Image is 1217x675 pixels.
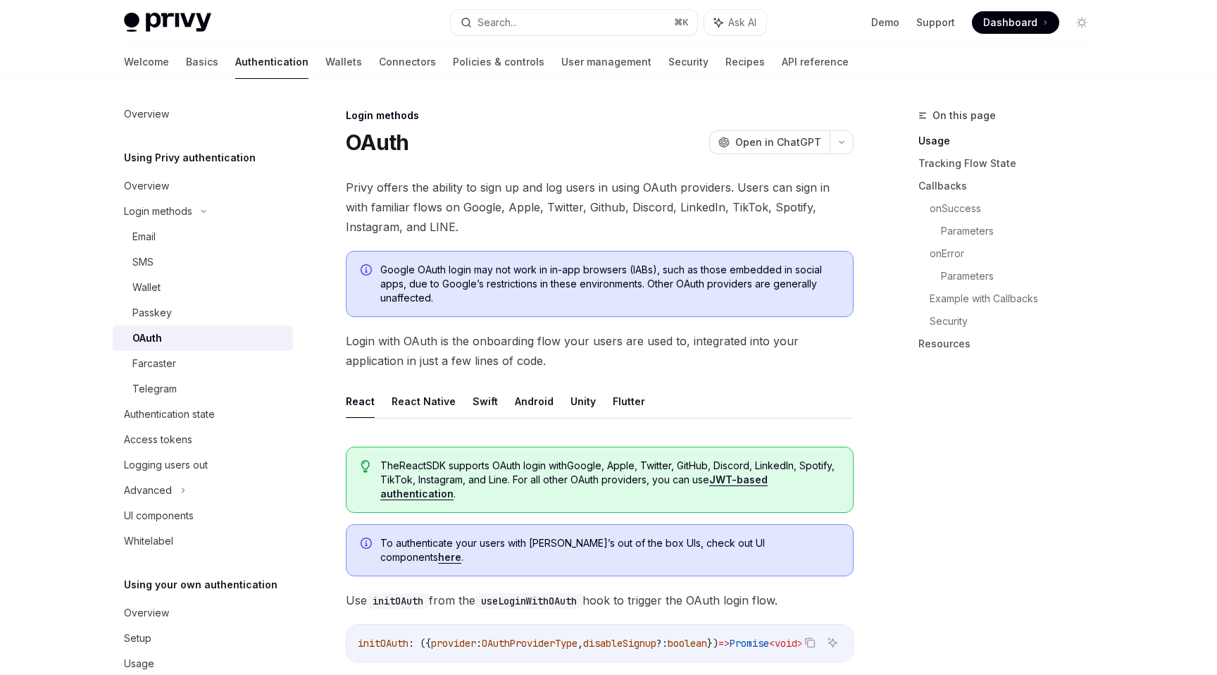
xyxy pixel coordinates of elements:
[583,637,656,650] span: disableSignup
[124,203,192,220] div: Login methods
[113,376,293,402] a: Telegram
[124,431,192,448] div: Access tokens
[132,380,177,397] div: Telegram
[113,275,293,300] a: Wallet
[782,45,849,79] a: API reference
[346,178,854,237] span: Privy offers the ability to sign up and log users in using OAuth providers. Users can sign in wit...
[668,637,707,650] span: boolean
[124,45,169,79] a: Welcome
[132,304,172,321] div: Passkey
[438,551,461,564] a: here
[408,637,431,650] span: : ({
[918,333,1104,355] a: Resources
[124,507,194,524] div: UI components
[346,130,408,155] h1: OAuth
[367,593,429,609] code: initOAuth
[113,101,293,127] a: Overview
[801,633,819,652] button: Copy the contents from the code block
[515,385,554,418] button: Android
[113,626,293,651] a: Setup
[453,45,544,79] a: Policies & controls
[478,14,517,31] div: Search...
[132,254,154,271] div: SMS
[132,228,156,245] div: Email
[916,16,955,30] a: Support
[124,457,208,473] div: Logging users out
[871,16,899,30] a: Demo
[124,178,169,194] div: Overview
[918,130,1104,152] a: Usage
[918,152,1104,175] a: Tracking Flow State
[930,287,1104,310] a: Example with Callbacks
[431,637,476,650] span: provider
[380,459,839,501] span: The React SDK supports OAuth login with Google, Apple, Twitter, GitHub, Discord, LinkedIn, Spotif...
[361,264,375,278] svg: Info
[113,173,293,199] a: Overview
[769,637,775,650] span: <
[325,45,362,79] a: Wallets
[718,637,730,650] span: =>
[983,16,1037,30] span: Dashboard
[124,106,169,123] div: Overview
[346,385,375,418] button: React
[473,385,498,418] button: Swift
[704,10,766,35] button: Ask AI
[613,385,645,418] button: Flutter
[132,279,161,296] div: Wallet
[380,263,839,305] span: Google OAuth login may not work in in-app browsers (IABs), such as those embedded in social apps,...
[124,406,215,423] div: Authentication state
[379,45,436,79] a: Connectors
[346,109,854,123] div: Login methods
[941,265,1104,287] a: Parameters
[113,600,293,626] a: Overview
[361,460,370,473] svg: Tip
[1071,11,1093,34] button: Toggle dark mode
[797,637,803,650] span: >
[725,45,765,79] a: Recipes
[113,224,293,249] a: Email
[124,533,173,550] div: Whitelabel
[113,427,293,452] a: Access tokens
[775,637,797,650] span: void
[124,13,211,32] img: light logo
[930,310,1104,333] a: Security
[728,16,756,30] span: Ask AI
[113,326,293,351] a: OAuth
[346,590,854,610] span: Use from the hook to trigger the OAuth login flow.
[823,633,842,652] button: Ask AI
[561,45,651,79] a: User management
[475,593,582,609] code: useLoginWithOAuth
[235,45,308,79] a: Authentication
[709,130,830,154] button: Open in ChatGPT
[113,300,293,326] a: Passkey
[735,135,821,149] span: Open in ChatGPT
[392,385,456,418] button: React Native
[932,107,996,124] span: On this page
[730,637,769,650] span: Promise
[132,355,176,372] div: Farcaster
[124,576,277,593] h5: Using your own authentication
[346,331,854,371] span: Login with OAuth is the onboarding flow your users are used to, integrated into your application ...
[451,10,697,35] button: Search...⌘K
[972,11,1059,34] a: Dashboard
[476,637,482,650] span: :
[113,249,293,275] a: SMS
[570,385,596,418] button: Unity
[186,45,218,79] a: Basics
[918,175,1104,197] a: Callbacks
[113,351,293,376] a: Farcaster
[124,482,172,499] div: Advanced
[707,637,718,650] span: })
[941,220,1104,242] a: Parameters
[380,536,839,564] span: To authenticate your users with [PERSON_NAME]’s out of the box UIs, check out UI components .
[113,503,293,528] a: UI components
[578,637,583,650] span: ,
[674,17,689,28] span: ⌘ K
[132,330,162,347] div: OAuth
[930,242,1104,265] a: onError
[113,402,293,427] a: Authentication state
[113,452,293,478] a: Logging users out
[124,605,169,621] div: Overview
[124,630,151,647] div: Setup
[930,197,1104,220] a: onSuccess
